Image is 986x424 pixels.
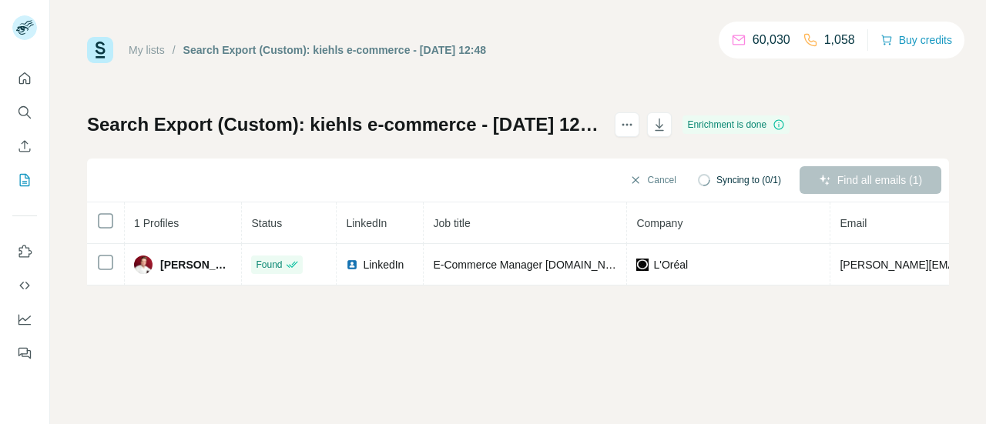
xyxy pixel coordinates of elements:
[134,255,153,274] img: Avatar
[87,112,601,137] h1: Search Export (Custom): kiehls e-commerce - [DATE] 12:48
[12,339,37,367] button: Feedback
[160,257,232,272] span: [PERSON_NAME]
[433,217,470,229] span: Job title
[12,272,37,299] button: Use Surfe API
[183,42,486,58] div: Search Export (Custom): kiehls e-commerce - [DATE] 12:48
[12,305,37,333] button: Dashboard
[653,257,688,272] span: L'Oréal
[134,217,179,229] span: 1 Profiles
[346,217,387,229] span: LinkedIn
[363,257,404,272] span: LinkedIn
[433,259,632,271] span: E-Commerce Manager [DOMAIN_NAME]
[12,98,37,126] button: Search
[251,217,282,229] span: Status
[615,112,639,137] button: actions
[619,166,687,194] button: Cancel
[87,37,113,63] img: Surfe Logo
[636,217,682,229] span: Company
[12,166,37,194] button: My lists
[12,132,37,160] button: Enrich CSV
[840,217,867,229] span: Email
[824,31,855,49] p: 1,058
[682,115,790,134] div: Enrichment is done
[880,29,952,51] button: Buy credits
[12,65,37,92] button: Quick start
[636,259,649,271] img: company-logo
[256,258,282,272] span: Found
[753,31,790,49] p: 60,030
[12,238,37,265] button: Use Surfe on LinkedIn
[716,173,781,187] span: Syncing to (0/1)
[346,259,358,271] img: LinkedIn logo
[129,44,165,56] a: My lists
[173,42,176,58] li: /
